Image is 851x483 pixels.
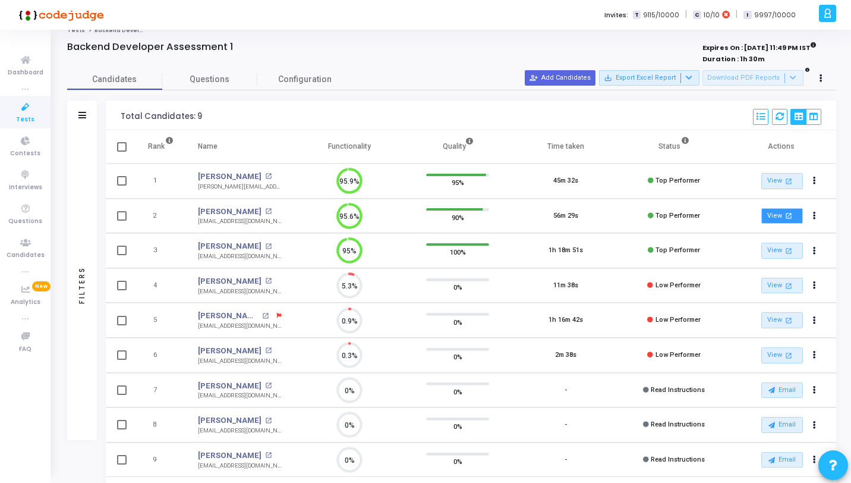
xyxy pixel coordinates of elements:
button: Actions [806,312,823,329]
td: 8 [135,407,186,443]
td: 1 [135,164,186,199]
mat-icon: open_in_new [784,246,794,256]
span: FAQ [19,344,31,355]
mat-icon: open_in_new [265,452,272,459]
button: Actions [806,243,823,259]
mat-icon: open_in_new [784,211,794,221]
span: 10/10 [704,10,720,20]
a: [PERSON_NAME] [198,415,261,426]
a: [PERSON_NAME] [198,206,261,218]
div: 2m 38s [555,350,576,360]
span: Configuration [278,73,332,86]
mat-icon: open_in_new [265,418,272,424]
span: Tests [16,115,34,125]
span: Backend Developer Assessment 1 [94,27,196,34]
th: Functionality [295,130,404,164]
div: Name [198,140,218,153]
div: [EMAIL_ADDRESS][DOMAIN_NAME] [198,357,283,366]
span: Read Instructions [651,386,705,394]
span: 0% [453,385,462,397]
div: 1h 16m 42s [549,315,583,325]
span: Candidates [7,250,45,261]
div: [EMAIL_ADDRESS][DOMAIN_NAME] [198,217,283,226]
mat-icon: open_in_new [265,208,272,215]
td: 6 [135,338,186,373]
span: 0% [453,421,462,432]
div: 56m 29s [553,211,578,221]
a: [PERSON_NAME] [198,310,259,322]
mat-icon: open_in_new [784,350,794,360]
button: Actions [806,417,823,434]
span: Contests [10,149,40,159]
div: [EMAIL_ADDRESS][DOMAIN_NAME] [198,287,283,296]
span: 95% [452,177,464,189]
th: Status [620,130,728,164]
mat-icon: save_alt [604,74,612,82]
th: Actions [728,130,836,164]
span: I [743,11,751,20]
div: [EMAIL_ADDRESS][DOMAIN_NAME] [198,391,283,400]
td: 3 [135,233,186,268]
span: 0% [453,281,462,293]
span: 0% [453,316,462,328]
nav: breadcrumb [67,27,836,34]
td: 5 [135,303,186,338]
button: Actions [806,277,823,294]
span: Read Instructions [651,421,705,428]
span: T [633,11,641,20]
th: Quality [404,130,512,164]
span: Candidates [67,73,162,86]
div: - [565,420,567,430]
span: 0% [453,351,462,363]
span: 0% [453,456,462,468]
a: [PERSON_NAME] [198,380,261,392]
td: 9 [135,443,186,478]
strong: Duration : 1h 30m [702,54,765,64]
div: [EMAIL_ADDRESS][DOMAIN_NAME] [198,252,283,261]
div: [EMAIL_ADDRESS][DOMAIN_NAME] [198,426,283,435]
mat-icon: open_in_new [265,278,272,284]
div: [EMAIL_ADDRESS][DOMAIN_NAME] [198,322,283,331]
a: View [761,173,803,189]
div: 45m 32s [553,176,578,186]
div: View Options [790,109,821,125]
mat-icon: open_in_new [784,315,794,325]
div: 1h 18m 51s [549,246,583,256]
a: [PERSON_NAME] [198,450,261,462]
a: View [761,208,803,224]
a: Tests [67,27,85,34]
button: Actions [806,347,823,364]
span: Read Instructions [651,456,705,463]
img: logo [15,3,104,27]
mat-icon: open_in_new [784,176,794,186]
button: Email [761,417,803,432]
button: Email [761,382,803,398]
div: Time taken [547,140,584,153]
span: 9115/10000 [643,10,679,20]
button: Actions [806,173,823,190]
span: Low Performer [655,316,701,324]
th: Rank [135,130,186,164]
a: [PERSON_NAME] [198,171,261,183]
button: Actions [806,208,823,224]
span: Low Performer [655,351,701,359]
strong: Expires On : [DATE] 11:49 PM IST [702,40,817,53]
label: Invites: [604,10,628,20]
mat-icon: open_in_new [265,243,272,250]
button: Add Candidates [525,70,595,86]
a: View [761,312,803,328]
td: 7 [135,373,186,408]
span: | [685,8,687,21]
span: New [32,281,51,291]
span: 100% [450,246,466,258]
button: Email [761,452,803,468]
a: [PERSON_NAME] [198,275,261,287]
button: Actions [806,451,823,468]
div: [EMAIL_ADDRESS][DOMAIN_NAME] [198,462,283,471]
span: Low Performer [655,281,701,289]
mat-icon: open_in_new [784,281,794,291]
span: C [693,11,701,20]
a: View [761,347,803,363]
mat-icon: open_in_new [265,382,272,389]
